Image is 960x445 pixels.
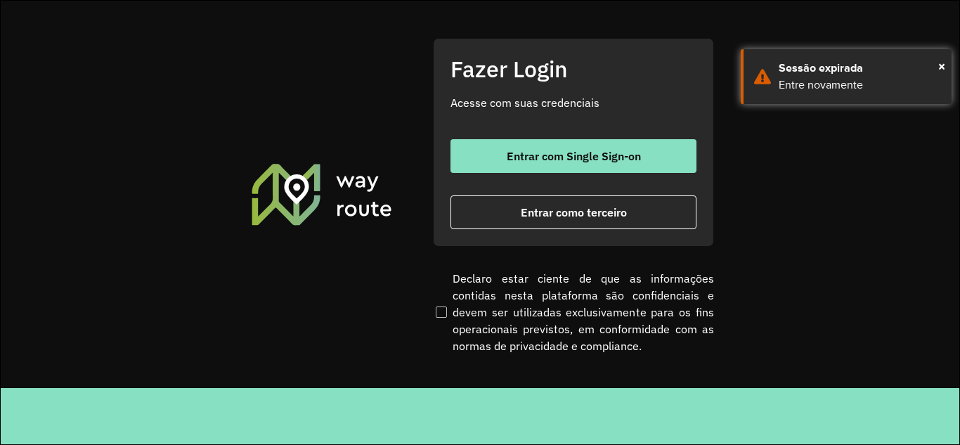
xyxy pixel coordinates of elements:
h2: Fazer Login [450,56,696,82]
span: × [938,56,945,77]
label: Declaro estar ciente de que as informações contidas nesta plataforma são confidenciais e devem se... [433,270,714,354]
span: Entrar com Single Sign-on [507,150,641,162]
p: Acesse com suas credenciais [450,94,696,111]
button: button [450,139,696,173]
div: Entre novamente [779,77,941,93]
img: Roteirizador AmbevTech [249,162,394,226]
button: Close [938,56,945,77]
span: Entrar como terceiro [521,207,627,218]
div: Sessão expirada [779,60,941,77]
button: button [450,195,696,229]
